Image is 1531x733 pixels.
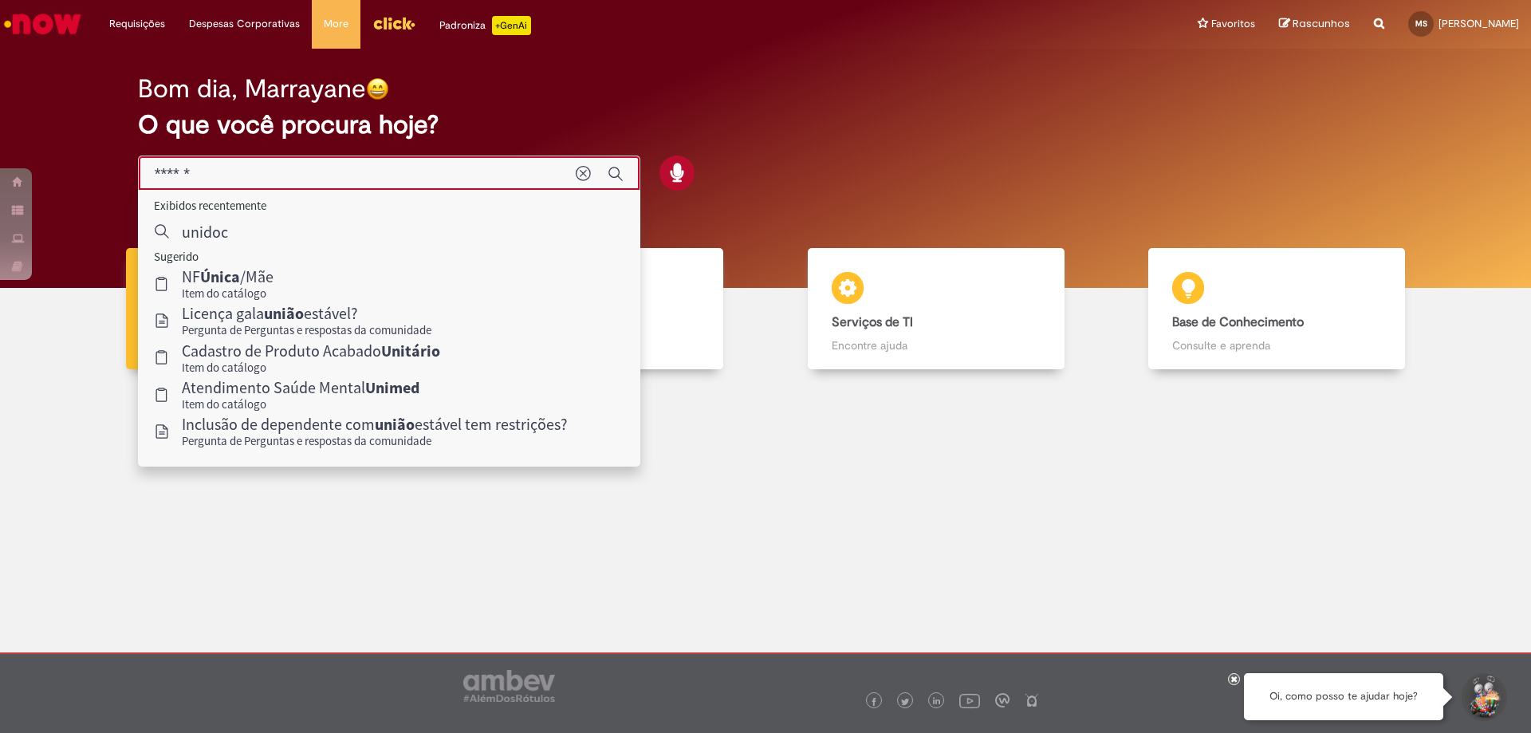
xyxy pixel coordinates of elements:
span: [PERSON_NAME] [1439,17,1519,30]
span: Requisições [109,16,165,32]
a: Base de Conhecimento Consulte e aprenda [1107,248,1448,370]
h2: O que você procura hoje? [138,111,1394,139]
img: logo_footer_youtube.png [959,690,980,711]
span: MS [1415,18,1427,29]
div: Padroniza [439,16,531,35]
span: Despesas Corporativas [189,16,300,32]
span: More [324,16,348,32]
div: Oi, como posso te ajudar hoje? [1244,673,1443,720]
a: Tirar dúvidas Tirar dúvidas com Lupi Assist e Gen Ai [84,248,425,370]
a: Rascunhos [1279,17,1350,32]
img: logo_footer_naosei.png [1025,693,1039,707]
img: logo_footer_linkedin.png [933,697,941,707]
a: Serviços de TI Encontre ajuda [765,248,1107,370]
img: logo_footer_ambev_rotulo_gray.png [463,670,555,702]
b: Serviços de TI [832,314,913,330]
img: happy-face.png [366,77,389,100]
h2: Bom dia, Marrayane [138,75,366,103]
b: Base de Conhecimento [1172,314,1304,330]
p: Consulte e aprenda [1172,337,1381,353]
span: Favoritos [1211,16,1255,32]
img: logo_footer_facebook.png [870,698,878,706]
button: Iniciar Conversa de Suporte [1459,673,1507,721]
img: logo_footer_twitter.png [901,698,909,706]
img: click_logo_yellow_360x200.png [372,11,415,35]
span: Rascunhos [1293,16,1350,31]
img: ServiceNow [2,8,84,40]
p: Encontre ajuda [832,337,1041,353]
p: +GenAi [492,16,531,35]
img: logo_footer_workplace.png [995,693,1010,707]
